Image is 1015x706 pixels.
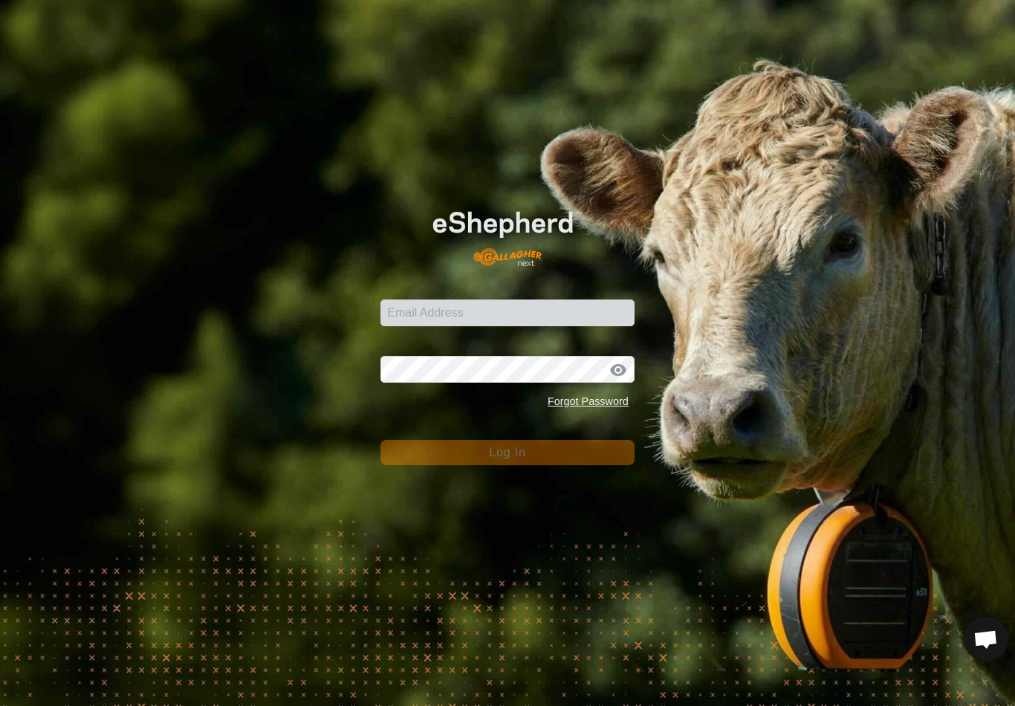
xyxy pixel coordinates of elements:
[406,190,609,276] img: E-shepherd Logo
[964,617,1008,661] div: Open chat
[548,395,629,407] a: Forgot Password
[380,299,635,326] input: Email Address
[380,440,635,465] button: Log In
[489,446,525,459] span: Log In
